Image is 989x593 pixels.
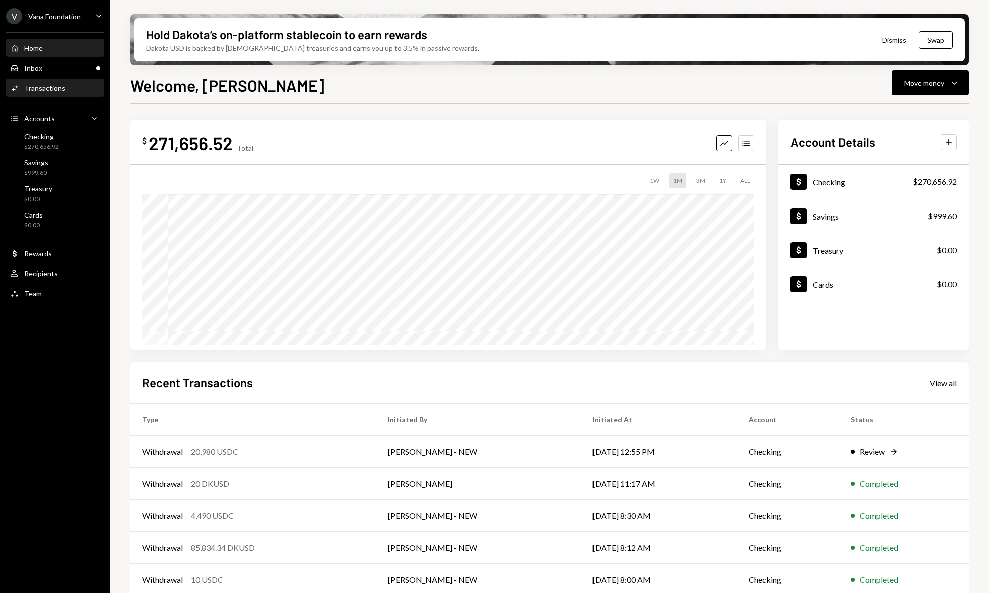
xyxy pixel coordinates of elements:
a: Recipients [6,264,104,282]
a: Rewards [6,244,104,262]
div: Transactions [24,84,65,92]
a: Inbox [6,59,104,77]
div: 1M [669,173,686,188]
div: Withdrawal [142,510,183,522]
a: Savings$999.60 [6,155,104,179]
h2: Recent Transactions [142,374,253,391]
div: Hold Dakota’s on-platform stablecoin to earn rewards [146,26,427,43]
div: $0.00 [24,221,43,230]
div: 10 USDC [191,574,223,586]
a: Treasury$0.00 [778,233,969,267]
div: $ [142,136,147,146]
div: Completed [860,510,898,522]
a: Treasury$0.00 [6,181,104,206]
a: Cards$0.00 [778,267,969,301]
td: Checking [737,468,839,500]
div: Completed [860,542,898,554]
div: Review [860,446,885,458]
div: 3M [692,173,709,188]
th: Initiated At [580,404,737,436]
div: Dakota USD is backed by [DEMOGRAPHIC_DATA] treasuries and earns you up to 3.5% in passive rewards. [146,43,479,53]
div: View all [930,378,957,388]
div: Recipients [24,269,58,278]
td: [DATE] 12:55 PM [580,436,737,468]
div: 271,656.52 [149,132,233,154]
div: 20,980 USDC [191,446,238,458]
td: Checking [737,500,839,532]
div: $999.60 [928,210,957,222]
div: Checking [24,132,59,141]
div: Savings [813,212,839,221]
div: Move money [904,78,944,88]
div: Checking [813,177,845,187]
a: Home [6,39,104,57]
div: ALL [736,173,754,188]
a: Checking$270,656.92 [778,165,969,199]
h2: Account Details [790,134,875,150]
td: [DATE] 8:12 AM [580,532,737,564]
div: Home [24,44,43,52]
div: 4,490 USDC [191,510,234,522]
a: Cards$0.00 [6,208,104,232]
button: Move money [892,70,969,95]
button: Swap [919,31,953,49]
div: Cards [24,211,43,219]
div: $270,656.92 [913,176,957,188]
td: [DATE] 11:17 AM [580,468,737,500]
div: 85,834.34 DKUSD [191,542,255,554]
th: Account [737,404,839,436]
th: Type [130,404,376,436]
div: Accounts [24,114,55,123]
div: Completed [860,574,898,586]
td: [DATE] 8:30 AM [580,500,737,532]
td: Checking [737,436,839,468]
a: Transactions [6,79,104,97]
button: Dismiss [870,28,919,52]
div: Savings [24,158,48,167]
td: [PERSON_NAME] - NEW [376,500,580,532]
div: Cards [813,280,833,289]
div: 1W [646,173,663,188]
td: [PERSON_NAME] [376,468,580,500]
h1: Welcome, [PERSON_NAME] [130,75,324,95]
div: Rewards [24,249,52,258]
div: Withdrawal [142,542,183,554]
div: Completed [860,478,898,490]
div: $0.00 [24,195,52,204]
a: Savings$999.60 [778,199,969,233]
div: 20 DKUSD [191,478,229,490]
div: $0.00 [937,278,957,290]
div: Withdrawal [142,446,183,458]
div: V [6,8,22,24]
a: Accounts [6,109,104,127]
div: Total [237,144,253,152]
a: Team [6,284,104,302]
th: Initiated By [376,404,580,436]
div: $999.60 [24,169,48,177]
div: Inbox [24,64,42,72]
div: Treasury [24,184,52,193]
div: Withdrawal [142,574,183,586]
a: View all [930,377,957,388]
div: $270,656.92 [24,143,59,151]
td: Checking [737,532,839,564]
div: Vana Foundation [28,12,81,21]
th: Status [839,404,969,436]
div: Withdrawal [142,478,183,490]
div: Treasury [813,246,843,255]
div: 1Y [715,173,730,188]
a: Checking$270,656.92 [6,129,104,153]
td: [PERSON_NAME] - NEW [376,436,580,468]
div: $0.00 [937,244,957,256]
td: [PERSON_NAME] - NEW [376,532,580,564]
div: Team [24,289,42,298]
